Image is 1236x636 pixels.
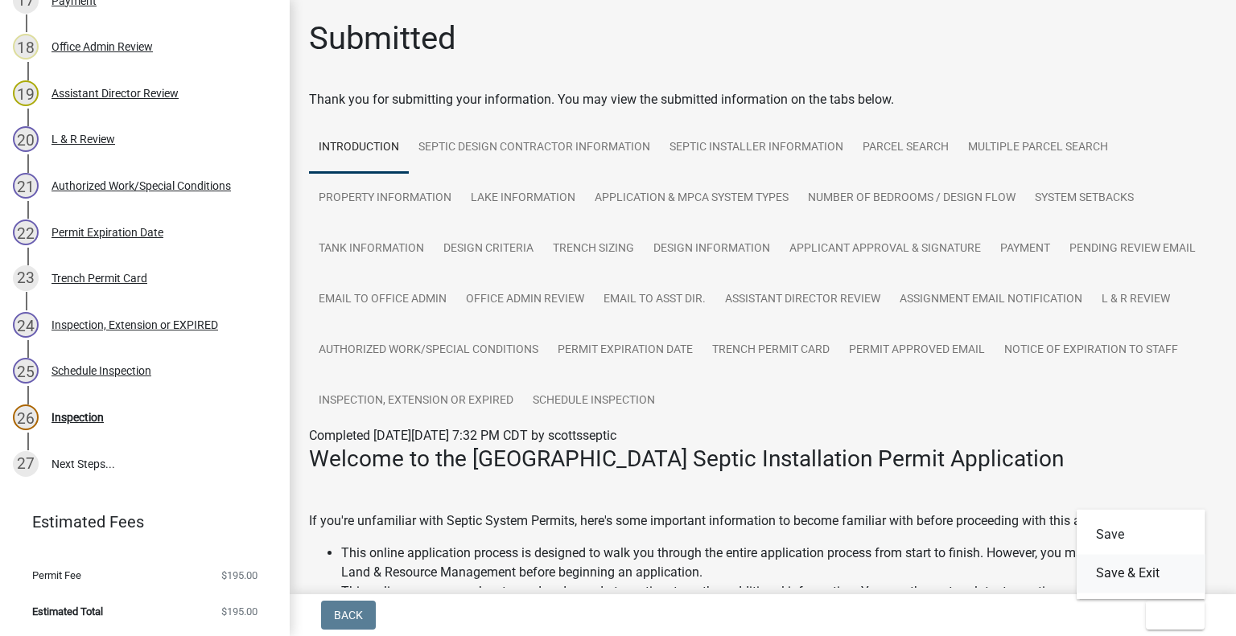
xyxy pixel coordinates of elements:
[309,375,523,427] a: Inspection, Extension or EXPIRED
[1146,601,1205,630] button: Exit
[51,180,231,191] div: Authorized Work/Special Conditions
[1077,509,1205,599] div: Exit
[660,122,853,174] a: Septic Installer Information
[548,325,702,376] a: Permit Expiration Date
[309,325,548,376] a: Authorized Work/Special Conditions
[456,274,594,326] a: Office Admin Review
[13,312,39,338] div: 24
[51,412,104,423] div: Inspection
[13,451,39,477] div: 27
[644,224,780,275] a: Design Information
[32,570,81,581] span: Permit Fee
[309,511,1217,531] p: If you're unfamiliar with Septic System Permits, here's some important information to become fami...
[1025,173,1143,224] a: System Setbacks
[309,445,1217,473] h3: Welcome to the [GEOGRAPHIC_DATA] Septic Installation Permit Application
[334,609,363,622] span: Back
[780,224,991,275] a: Applicant Approval & Signature
[585,173,798,224] a: Application & MPCA System Types
[13,220,39,245] div: 22
[461,173,585,224] a: Lake Information
[523,375,665,427] a: Schedule Inspection
[13,126,39,152] div: 20
[309,173,461,224] a: Property Information
[995,325,1188,376] a: Notice of Expiration to Staff
[309,90,1217,109] div: Thank you for submitting your information. You may view the submitted information on the tabs below.
[341,544,1217,582] li: This online application process is designed to walk you through the entire application process fr...
[715,274,890,326] a: Assistant Director Review
[958,122,1118,174] a: Multiple Parcel Search
[853,122,958,174] a: Parcel search
[51,133,115,145] div: L & R Review
[13,265,39,291] div: 23
[991,224,1060,275] a: Payment
[13,506,264,538] a: Estimated Fees
[13,404,39,430] div: 26
[51,41,153,52] div: Office Admin Review
[309,122,409,174] a: Introduction
[594,274,715,326] a: Email to Asst Dir.
[13,358,39,384] div: 25
[543,224,644,275] a: Trench Sizing
[341,582,1217,621] li: This online process can be stopped and saved at any time to gather additional information. You ca...
[309,19,456,58] h1: Submitted
[32,606,103,617] span: Estimated Total
[434,224,543,275] a: Design Criteria
[798,173,1025,224] a: Number of Bedrooms / Design Flow
[890,274,1092,326] a: Assignment Email Notification
[221,570,257,581] span: $195.00
[51,273,147,284] div: Trench Permit Card
[309,224,434,275] a: Tank Information
[51,88,179,99] div: Assistant Director Review
[1077,554,1205,593] button: Save & Exit
[321,601,376,630] button: Back
[1159,609,1182,622] span: Exit
[51,365,151,376] div: Schedule Inspection
[13,173,39,199] div: 21
[309,428,616,443] span: Completed [DATE][DATE] 7:32 PM CDT by scottsseptic
[702,325,839,376] a: Trench Permit Card
[13,34,39,59] div: 18
[309,274,456,326] a: Email to Office Admin
[1092,274,1180,326] a: L & R Review
[51,319,218,330] div: Inspection, Extension or EXPIRED
[13,80,39,106] div: 19
[409,122,660,174] a: Septic Design Contractor Information
[1060,224,1205,275] a: Pending review Email
[221,606,257,617] span: $195.00
[839,325,995,376] a: Permit Approved Email
[1077,515,1205,554] button: Save
[51,227,163,238] div: Permit Expiration Date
